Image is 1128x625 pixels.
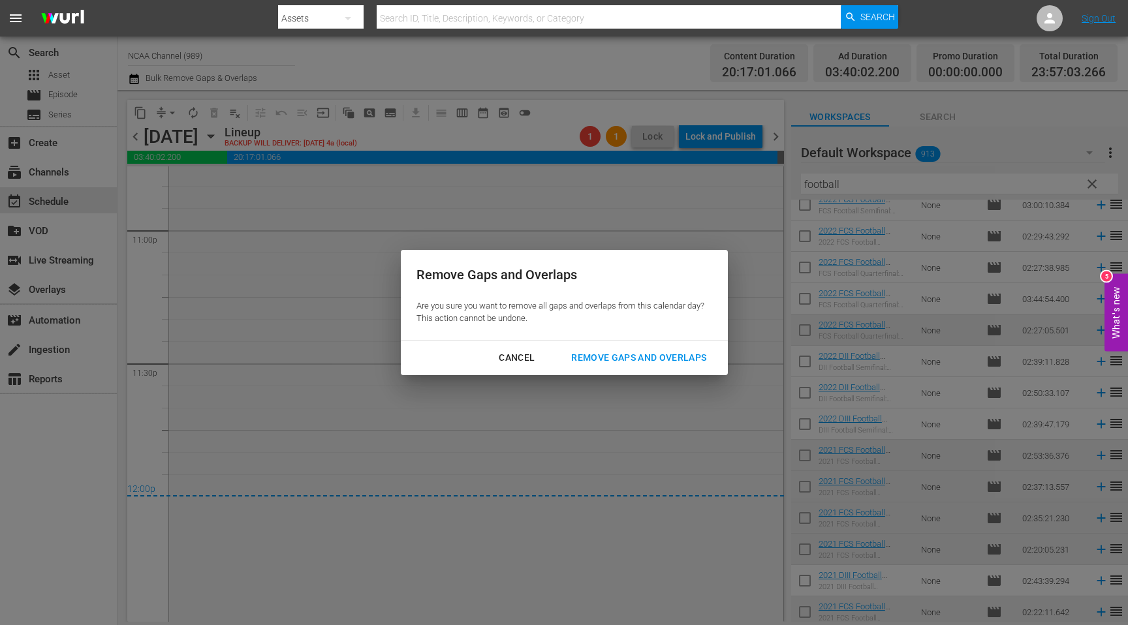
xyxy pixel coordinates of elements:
div: 5 [1101,271,1112,282]
p: Are you sure you want to remove all gaps and overlaps from this calendar day? [416,300,704,312]
span: Search [860,5,895,29]
div: Remove Gaps and Overlaps [561,350,717,366]
div: Remove Gaps and Overlaps [416,266,704,284]
p: This action cannot be undone. [416,312,704,325]
div: Cancel [488,350,545,366]
span: menu [8,10,23,26]
a: Sign Out [1082,13,1116,23]
button: Remove Gaps and Overlaps [556,346,722,370]
button: Cancel [483,346,550,370]
button: Open Feedback Widget [1104,274,1128,352]
img: ans4CAIJ8jUAAAAAAAAAAAAAAAAAAAAAAAAgQb4GAAAAAAAAAAAAAAAAAAAAAAAAJMjXAAAAAAAAAAAAAAAAAAAAAAAAgAT5G... [31,3,94,34]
